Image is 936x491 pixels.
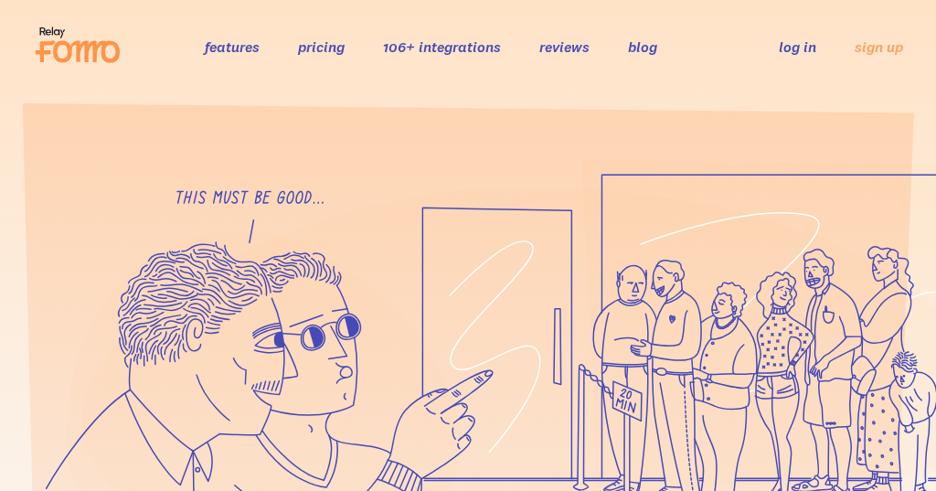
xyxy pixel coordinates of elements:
[628,37,657,56] a: blog
[855,37,903,57] a: sign up
[779,37,816,56] a: log in
[298,37,345,56] a: pricing
[205,37,260,56] a: features
[539,37,590,56] a: reviews
[383,37,501,56] a: 106+ integrations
